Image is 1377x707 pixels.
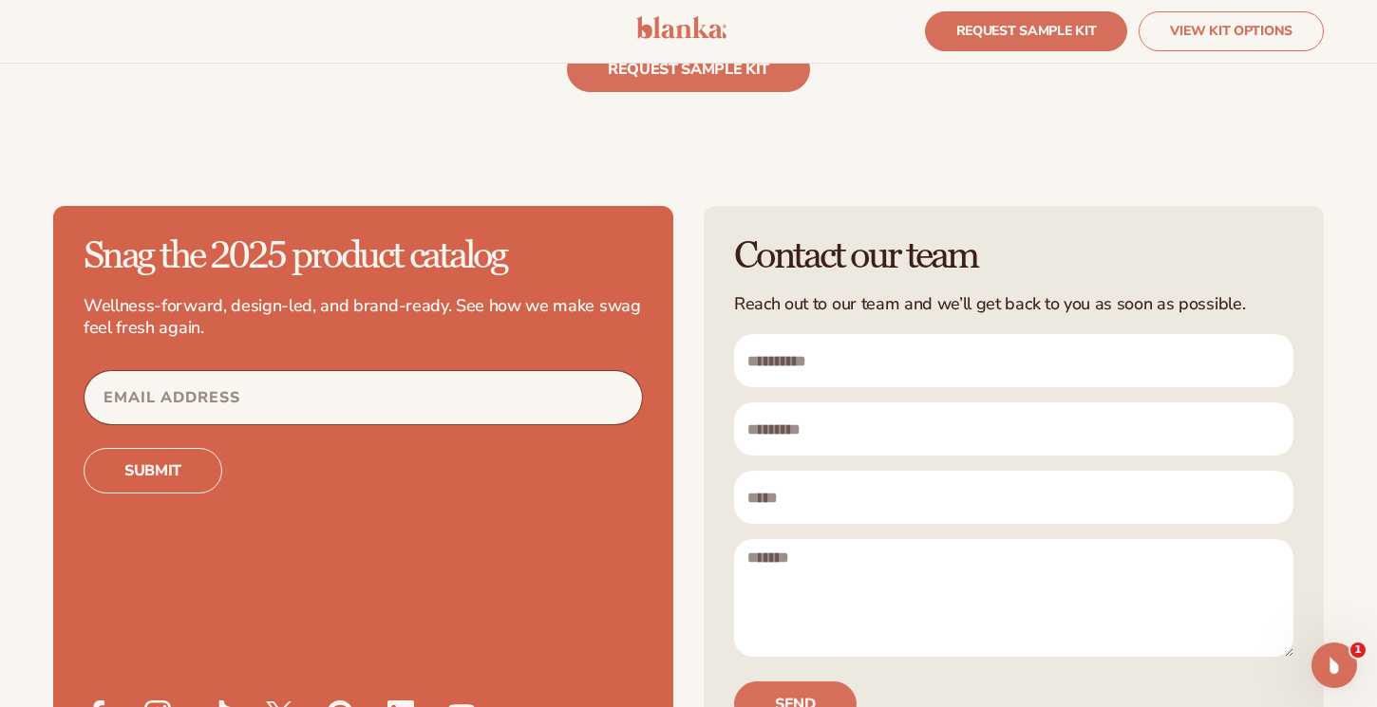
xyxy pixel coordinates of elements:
[734,293,1293,315] p: Reach out to our team and we’ll get back to you as soon as possible.
[636,16,726,47] a: logo
[1350,642,1366,658] span: 1
[84,295,643,340] p: Wellness-forward, design-led, and brand-ready. See how we make swag feel fresh again.
[1311,642,1357,688] iframe: Intercom live chat
[734,236,1293,276] h2: Contact our team
[567,47,810,92] a: REQUEST SAMPLE KIT
[84,448,222,493] button: Subscribe
[1139,11,1324,51] a: VIEW KIT OPTIONS
[925,11,1128,51] a: REQUEST SAMPLE KIT
[636,16,726,39] img: logo
[84,236,643,276] h2: Snag the 2025 product catalog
